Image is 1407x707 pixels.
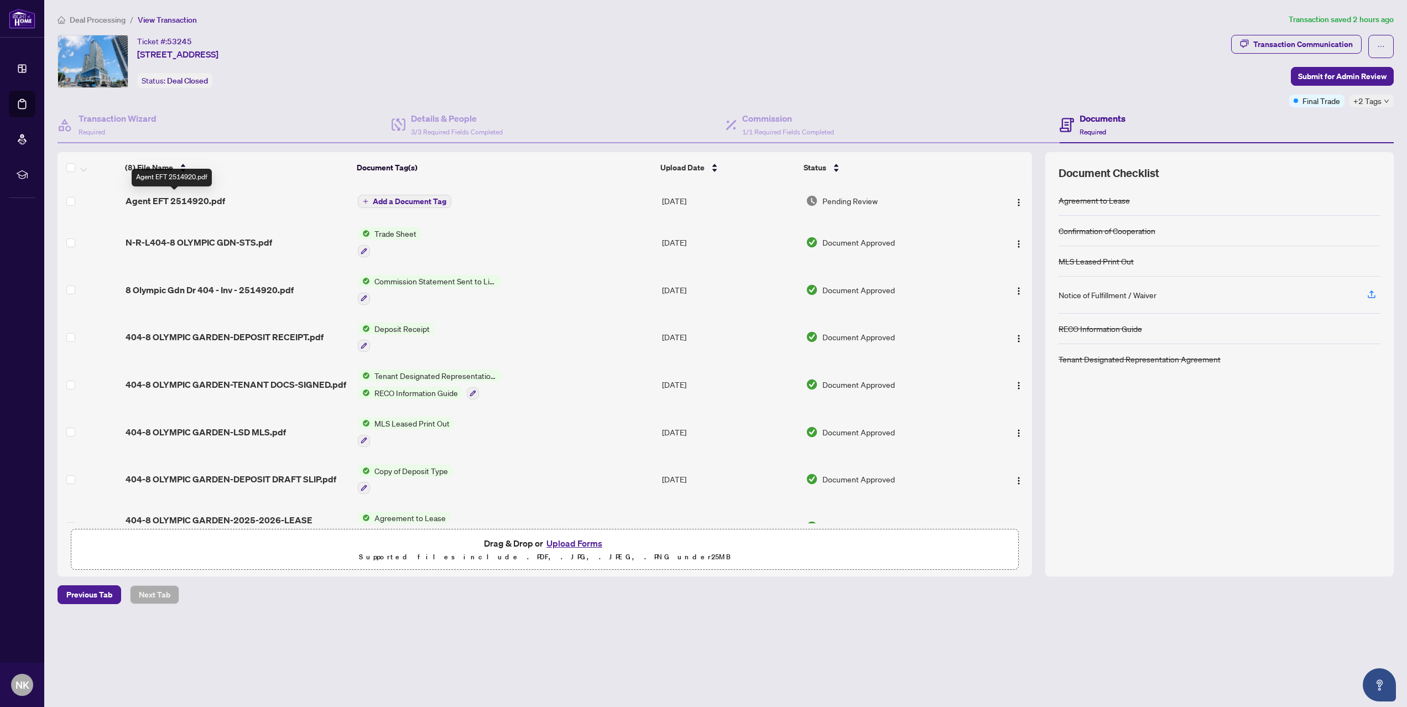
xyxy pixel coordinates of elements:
[1014,381,1023,390] img: Logo
[543,536,606,550] button: Upload Forms
[1231,35,1362,54] button: Transaction Communication
[1059,225,1155,237] div: Confirmation of Cooperation
[358,194,451,209] button: Add a Document Tag
[137,35,192,48] div: Ticket #:
[1080,112,1125,125] h4: Documents
[358,465,370,477] img: Status Icon
[806,521,818,533] img: Document Status
[1010,328,1028,346] button: Logo
[658,183,801,219] td: [DATE]
[358,465,452,495] button: Status IconCopy of Deposit Type
[806,426,818,438] img: Document Status
[1010,192,1028,210] button: Logo
[411,128,503,136] span: 3/3 Required Fields Completed
[66,586,112,604] span: Previous Tab
[137,48,218,61] span: [STREET_ADDRESS]
[370,323,434,335] span: Deposit Receipt
[370,387,462,399] span: RECO Information Guide
[138,15,197,25] span: View Transaction
[1291,67,1394,86] button: Submit for Admin Review
[358,227,421,257] button: Status IconTrade Sheet
[1059,289,1156,301] div: Notice of Fulfillment / Waiver
[806,236,818,248] img: Document Status
[9,8,35,29] img: logo
[658,361,801,408] td: [DATE]
[358,323,370,335] img: Status Icon
[58,16,65,24] span: home
[1253,35,1353,53] div: Transaction Communication
[1353,95,1382,107] span: +2 Tags
[167,76,208,86] span: Deal Closed
[658,503,801,550] td: [DATE]
[126,194,225,207] span: Agent EFT 2514920.pdf
[358,387,370,399] img: Status Icon
[1059,165,1159,181] span: Document Checklist
[822,426,895,438] span: Document Approved
[358,195,451,208] button: Add a Document Tag
[358,417,370,429] img: Status Icon
[1010,376,1028,393] button: Logo
[1059,353,1221,365] div: Tenant Designated Representation Agreement
[358,323,434,352] button: Status IconDeposit Receipt
[370,512,450,524] span: Agreement to Lease
[58,35,128,87] img: IMG-C12375680_1.jpg
[822,236,895,248] span: Document Approved
[1010,281,1028,299] button: Logo
[656,152,799,183] th: Upload Date
[370,370,501,382] span: Tenant Designated Representation Agreement
[70,15,126,25] span: Deal Processing
[358,370,501,399] button: Status IconTenant Designated Representation AgreementStatus IconRECO Information Guide
[1377,43,1385,50] span: ellipsis
[411,112,503,125] h4: Details & People
[125,162,173,174] span: (8) File Name
[126,236,272,249] span: N-R-L404-8 OLYMPIC GDN-STS.pdf
[1302,95,1340,107] span: Final Trade
[1010,470,1028,488] button: Logo
[806,331,818,343] img: Document Status
[358,417,454,447] button: Status IconMLS Leased Print Out
[1014,287,1023,295] img: Logo
[799,152,978,183] th: Status
[1298,67,1387,85] span: Submit for Admin Review
[658,408,801,456] td: [DATE]
[822,195,878,207] span: Pending Review
[1059,255,1134,267] div: MLS Leased Print Out
[484,536,606,550] span: Drag & Drop or
[658,219,801,266] td: [DATE]
[370,227,421,240] span: Trade Sheet
[1289,13,1394,26] article: Transaction saved 2 hours ago
[806,195,818,207] img: Document Status
[137,73,212,88] div: Status:
[358,370,370,382] img: Status Icon
[126,330,324,344] span: 404-8 OLYMPIC GARDEN-DEPOSIT RECEIPT.pdf
[373,197,446,205] span: Add a Document Tag
[1014,334,1023,343] img: Logo
[79,128,105,136] span: Required
[358,275,501,305] button: Status IconCommission Statement Sent to Listing Brokerage
[370,465,452,477] span: Copy of Deposit Type
[742,112,834,125] h4: Commission
[658,456,801,503] td: [DATE]
[822,331,895,343] span: Document Approved
[1014,476,1023,485] img: Logo
[1363,668,1396,701] button: Open asap
[79,112,157,125] h4: Transaction Wizard
[130,13,133,26] li: /
[1384,98,1389,104] span: down
[358,512,370,524] img: Status Icon
[370,417,454,429] span: MLS Leased Print Out
[660,162,705,174] span: Upload Date
[121,152,352,183] th: (8) File Name
[370,275,501,287] span: Commission Statement Sent to Listing Brokerage
[358,512,508,542] button: Status IconAgreement to Lease
[806,378,818,391] img: Document Status
[78,550,1012,564] p: Supported files include .PDF, .JPG, .JPEG, .PNG under 25 MB
[58,585,121,604] button: Previous Tab
[358,227,370,240] img: Status Icon
[822,521,895,533] span: Document Approved
[126,425,286,439] span: 404-8 OLYMPIC GARDEN-LSD MLS.pdf
[658,266,801,314] td: [DATE]
[363,199,368,204] span: plus
[1010,423,1028,441] button: Logo
[1014,198,1023,207] img: Logo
